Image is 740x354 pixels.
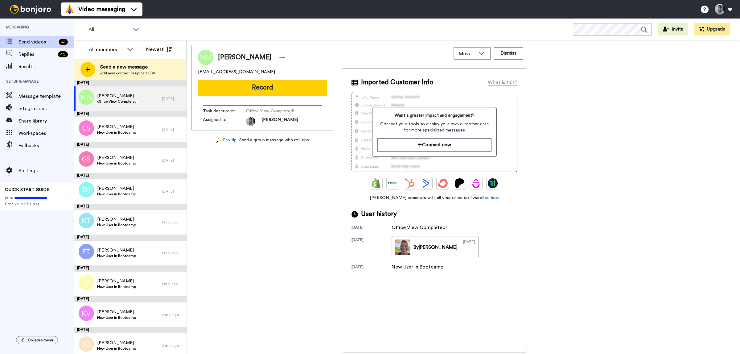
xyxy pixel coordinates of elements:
img: GoHighLevel [488,178,498,188]
span: Message template [18,93,74,100]
div: 2 mo. ago [162,312,183,317]
img: ft.png [79,244,94,259]
div: 2 mo. ago [162,343,183,348]
img: ConvertKit [438,178,448,188]
span: Add new contact or upload CSV [100,71,155,76]
div: New User in Bootcamp [392,263,443,271]
img: Shopify [371,178,381,188]
img: dj.png [79,182,94,198]
span: New User in Bootcamp [97,192,136,197]
button: Collapse menu [16,336,58,344]
div: [DATE] [162,127,183,132]
button: Connect now [377,138,491,152]
div: [DATE] [162,158,183,163]
div: [DATE] [74,204,187,210]
div: [DATE] [74,80,187,86]
span: Office View Completed! [97,99,138,104]
div: [DATE] [162,189,183,194]
span: Results [18,63,74,70]
span: All [88,26,130,33]
span: New User in Bootcamp [97,253,136,258]
div: 1 mo. ago [162,251,183,256]
span: Imported Customer Info [361,78,433,87]
div: 41 [59,39,68,45]
span: New User in Bootcamp [97,130,136,135]
span: [PERSON_NAME] [218,53,271,62]
span: New User in Bootcamp [97,223,136,227]
img: Patreon [454,178,464,188]
img: Image of Marcél Nagel [198,50,213,65]
span: Integrations [18,105,74,112]
span: [PERSON_NAME] [97,124,136,130]
a: Pro tip [216,137,236,144]
span: User history [361,210,397,219]
div: [DATE] [74,265,187,272]
span: Connect your tools to display your own customer data for more specialized messages [377,121,491,133]
img: jd.png [79,336,94,352]
div: All members [89,46,124,53]
div: [DATE] [74,235,187,241]
span: [PERSON_NAME] [97,247,136,253]
div: [DATE] [351,237,392,258]
span: Collapse menu [28,338,53,343]
div: [DATE] [162,96,183,101]
span: Video messaging [78,5,125,14]
span: [PERSON_NAME] [97,93,138,99]
button: Newest [142,43,177,56]
div: 1 mo. ago [162,281,183,286]
a: See how [482,196,499,200]
span: [PERSON_NAME] [97,278,136,284]
span: Send yourself a test [5,202,69,206]
img: bj-logo-header-white.svg [7,5,54,14]
span: [PERSON_NAME] [97,340,136,346]
a: By[PERSON_NAME][DATE] [392,236,479,258]
div: [DATE] [463,239,475,255]
div: [DATE] [74,111,187,117]
span: [PERSON_NAME] connects with all your other software [351,195,517,201]
span: 60% [5,195,13,200]
span: Replies [18,51,55,58]
div: [DATE] [351,225,392,231]
div: Office View Completed! [392,224,447,231]
span: Settings [18,167,74,174]
span: [PERSON_NAME] [97,309,136,315]
img: lc.png [79,275,94,290]
div: [DATE] [74,327,187,333]
span: [PERSON_NAME] [97,216,136,223]
img: cs.png [79,120,94,136]
div: [DATE] [351,264,392,271]
img: kt.png [79,213,94,228]
div: What is this? [488,79,517,86]
div: 1 mo. ago [162,220,183,225]
span: Office View Completed! [246,108,305,114]
img: Hubspot [405,178,414,188]
div: By [PERSON_NAME] [413,244,458,251]
div: 45 [58,51,68,57]
img: ActiveCampaign [421,178,431,188]
button: Invite [658,23,688,35]
span: [EMAIL_ADDRESS][DOMAIN_NAME] [198,69,275,75]
span: Send a new message [100,63,155,71]
span: New User in Bootcamp [97,346,136,351]
span: Want a greater impact and engagement? [377,112,491,119]
span: [PERSON_NAME] [97,155,136,161]
span: New User in Bootcamp [97,315,136,320]
div: [DATE] [74,142,187,148]
img: Ontraport [388,178,398,188]
span: Fallbacks [18,142,74,149]
img: magic-wand.svg [216,137,222,144]
span: Send videos [18,38,56,46]
span: [PERSON_NAME] [261,117,298,126]
button: Upgrade [694,23,730,35]
span: Share library [18,117,74,125]
span: New User in Bootcamp [97,284,136,289]
img: 88e18ab0-95d2-4495-86f8-2588fe60519d-thumb.jpg [395,239,410,255]
span: New User in Bootcamp [97,161,136,166]
span: QUICK START GUIDE [5,188,49,192]
div: [DATE] [74,296,187,302]
span: [PERSON_NAME] [97,185,136,192]
div: - Send a group message with roll-ups [191,137,333,144]
span: Move [459,50,475,57]
img: vm-color.svg [65,4,75,14]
